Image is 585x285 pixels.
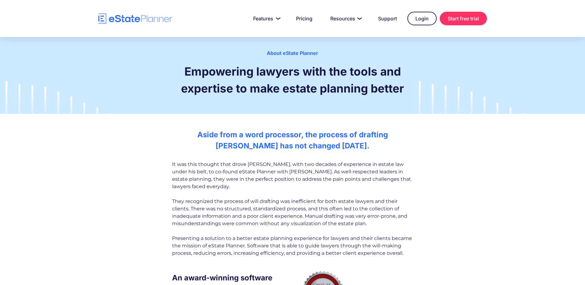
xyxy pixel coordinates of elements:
[43,49,542,57] div: About eState Planner
[172,129,413,151] h2: Aside from a word processor, the process of drafting [PERSON_NAME] has not changed [DATE].
[172,63,413,97] h1: Empowering lawyers with the tools and expertise to make estate planning better
[440,12,487,25] a: Start free trial
[172,161,413,257] div: It was this thought that drove [PERSON_NAME], with two decades of experience in estate law under ...
[98,13,172,24] a: home
[407,12,437,25] a: Login
[371,12,404,25] a: Support
[246,12,286,25] a: Features
[172,272,290,283] h2: An award-winning software
[289,12,320,25] a: Pricing
[323,12,368,25] a: Resources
